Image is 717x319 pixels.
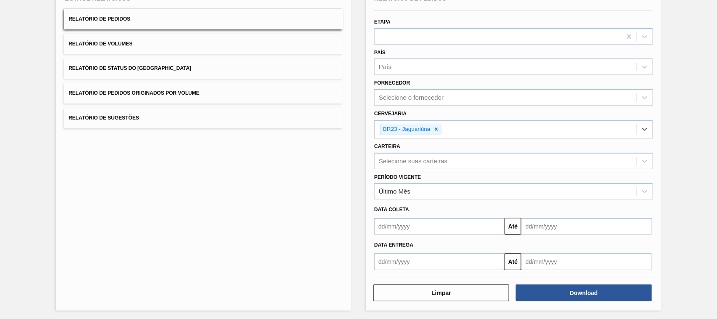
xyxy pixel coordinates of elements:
button: Relatório de Sugestões [64,108,343,128]
label: Carteira [374,144,400,149]
div: BR23 - Jaguariúna [381,124,432,135]
span: Relatório de Status do [GEOGRAPHIC_DATA] [68,65,191,71]
input: dd/mm/yyyy [374,218,504,235]
button: Download [516,284,651,301]
button: Relatório de Volumes [64,34,343,54]
div: País [379,64,391,71]
div: Último Mês [379,188,410,195]
input: dd/mm/yyyy [374,253,504,270]
button: Relatório de Status do [GEOGRAPHIC_DATA] [64,58,343,79]
input: dd/mm/yyyy [521,218,651,235]
div: Selecione o fornecedor [379,94,444,101]
button: Relatório de Pedidos [64,9,343,29]
button: Até [504,253,521,270]
span: Relatório de Pedidos Originados por Volume [68,90,200,96]
button: Limpar [373,284,509,301]
button: Até [504,218,521,235]
button: Relatório de Pedidos Originados por Volume [64,83,343,104]
label: País [374,50,386,56]
label: Período Vigente [374,174,421,180]
span: Relatório de Sugestões [68,115,139,121]
span: Relatório de Volumes [68,41,132,47]
input: dd/mm/yyyy [521,253,651,270]
span: Relatório de Pedidos [68,16,130,22]
label: Fornecedor [374,80,410,86]
span: Data coleta [374,207,409,213]
label: Etapa [374,19,391,25]
span: Data Entrega [374,242,413,248]
div: Selecione suas carteiras [379,157,447,165]
label: Cervejaria [374,111,407,117]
